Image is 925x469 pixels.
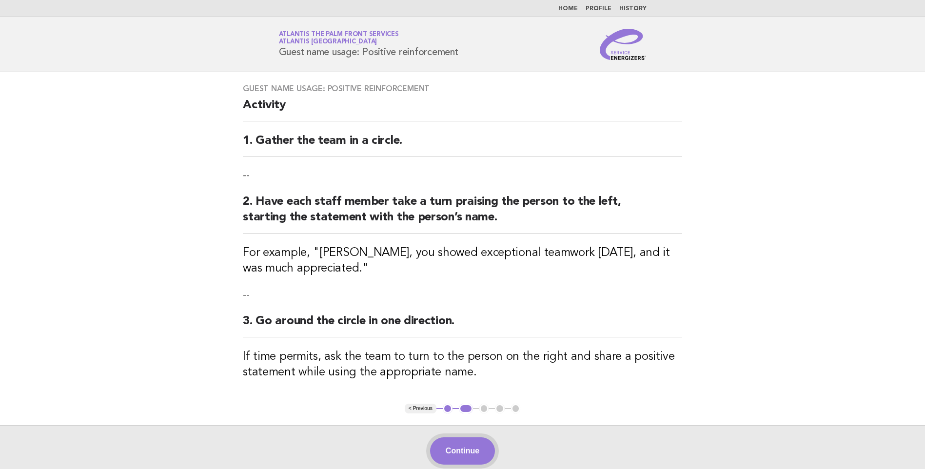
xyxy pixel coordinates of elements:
span: Atlantis [GEOGRAPHIC_DATA] [279,39,377,45]
h2: 3. Go around the circle in one direction. [243,313,682,337]
p: -- [243,169,682,182]
h1: Guest name usage: Positive reinforcement [279,32,458,57]
h2: 2. Have each staff member take a turn praising the person to the left, starting the statement wit... [243,194,682,234]
a: Profile [586,6,611,12]
h2: 1. Gather the team in a circle. [243,133,682,157]
button: 1 [443,404,453,413]
h2: Activity [243,98,682,121]
p: -- [243,288,682,302]
button: < Previous [405,404,436,413]
h3: Guest name usage: Positive reinforcement [243,84,682,94]
a: Home [558,6,578,12]
button: 2 [459,404,473,413]
h3: For example, "[PERSON_NAME], you showed exceptional teamwork [DATE], and it was much appreciated." [243,245,682,276]
button: Continue [430,437,495,465]
a: Atlantis The Palm Front ServicesAtlantis [GEOGRAPHIC_DATA] [279,31,399,45]
img: Service Energizers [600,29,647,60]
a: History [619,6,647,12]
h3: If time permits, ask the team to turn to the person on the right and share a positive statement w... [243,349,682,380]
